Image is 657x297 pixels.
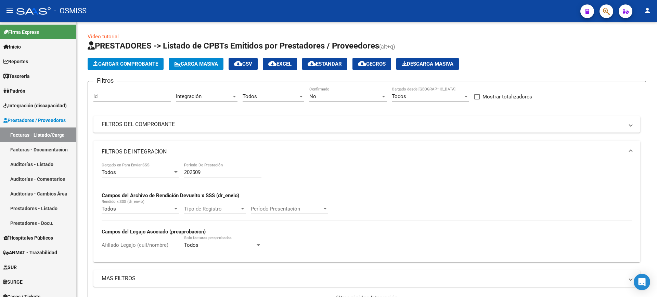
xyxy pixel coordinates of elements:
span: Prestadores / Proveedores [3,117,66,124]
span: Gecros [358,61,386,67]
span: Integración (discapacidad) [3,102,67,109]
span: Tipo de Registro [184,206,240,212]
span: Estandar [308,61,342,67]
span: Inicio [3,43,21,51]
mat-panel-title: MAS FILTROS [102,275,624,282]
span: No [309,93,316,99]
span: Todos [184,242,198,248]
mat-icon: cloud_download [234,59,242,68]
span: Firma Express [3,28,39,36]
span: Período Presentación [251,206,322,212]
button: CSV [229,58,258,70]
strong: Campos del Archivo de Rendición Devuelto x SSS (dr_envio) [102,192,239,199]
mat-expansion-panel-header: MAS FILTROS [93,270,640,287]
span: Cargar Comprobante [93,61,158,67]
span: PRESTADORES -> Listado de CPBTs Emitidos por Prestadores / Proveedores [88,41,379,51]
span: Carga Masiva [174,61,218,67]
span: Reportes [3,58,28,65]
mat-icon: cloud_download [268,59,276,68]
mat-icon: cloud_download [358,59,366,68]
button: Gecros [352,58,391,70]
button: Descarga Masiva [396,58,459,70]
span: Descarga Masiva [402,61,453,67]
div: FILTROS DE INTEGRACION [93,163,640,262]
mat-icon: menu [5,6,14,15]
mat-expansion-panel-header: FILTROS DEL COMPROBANTE [93,116,640,133]
strong: Campos del Legajo Asociado (preaprobación) [102,229,206,235]
span: Todos [392,93,406,99]
mat-panel-title: FILTROS DEL COMPROBANTE [102,121,624,128]
span: EXCEL [268,61,292,67]
h3: Filtros [93,76,117,85]
span: - OSMISS [54,3,87,18]
span: Todos [102,206,116,212]
span: Padrón [3,87,25,95]
span: Tesorería [3,72,30,80]
button: Cargar Comprobante [88,58,164,70]
a: Video tutorial [88,33,119,40]
mat-expansion-panel-header: FILTROS DE INTEGRACION [93,141,640,163]
app-download-masive: Descarga masiva de comprobantes (adjuntos) [396,58,459,70]
span: Todos [102,169,116,175]
button: Estandar [302,58,347,70]
mat-panel-title: FILTROS DE INTEGRACION [102,148,624,156]
span: (alt+q) [379,43,395,50]
div: Open Intercom Messenger [634,274,650,290]
span: Mostrar totalizadores [482,93,532,101]
span: ANMAT - Trazabilidad [3,249,57,256]
mat-icon: cloud_download [308,59,316,68]
span: SURGE [3,278,23,286]
span: SUR [3,264,17,271]
span: Hospitales Públicos [3,234,53,242]
button: Carga Masiva [169,58,223,70]
span: Integración [176,93,202,99]
button: EXCEL [263,58,297,70]
span: CSV [234,61,252,67]
mat-icon: person [643,6,652,15]
span: Todos [243,93,257,99]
